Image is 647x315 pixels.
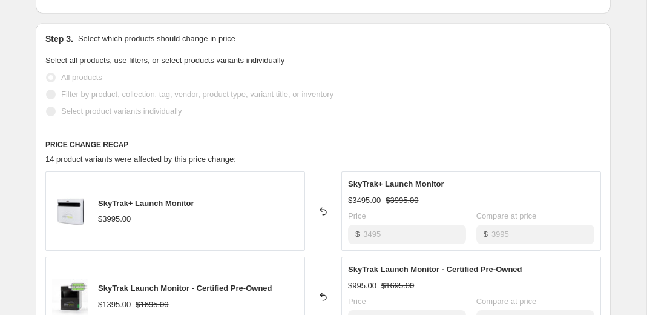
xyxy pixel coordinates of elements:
[78,33,235,45] p: Select which products should change in price
[348,211,366,220] span: Price
[136,299,168,311] strike: $1695.00
[45,33,73,45] h2: Step 3.
[348,280,376,292] div: $995.00
[98,299,131,311] div: $1395.00
[45,56,284,65] span: Select all products, use filters, or select products variants individually
[61,107,182,116] span: Select product variants individually
[381,280,414,292] strike: $1695.00
[348,179,444,188] span: SkyTrak+ Launch Monitor
[98,283,272,293] span: SkyTrak Launch Monitor - Certified Pre-Owned
[484,230,488,239] span: $
[98,213,131,225] div: $3995.00
[98,199,194,208] span: SkyTrak+ Launch Monitor
[348,265,522,274] span: SkyTrak Launch Monitor - Certified Pre-Owned
[45,140,601,150] h6: PRICE CHANGE RECAP
[45,154,236,164] span: 14 product variants were affected by this price change:
[476,211,537,220] span: Compare at price
[61,73,102,82] span: All products
[386,194,418,207] strike: $3995.00
[61,90,333,99] span: Filter by product, collection, tag, vendor, product type, variant title, or inventory
[476,297,537,306] span: Compare at price
[355,230,360,239] span: $
[348,297,366,306] span: Price
[348,194,381,207] div: $3495.00
[52,279,88,315] img: Bundles008_v1copy2_80x.jpg
[52,193,88,230] img: 19158_SkyTrak_011_80x.jpg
